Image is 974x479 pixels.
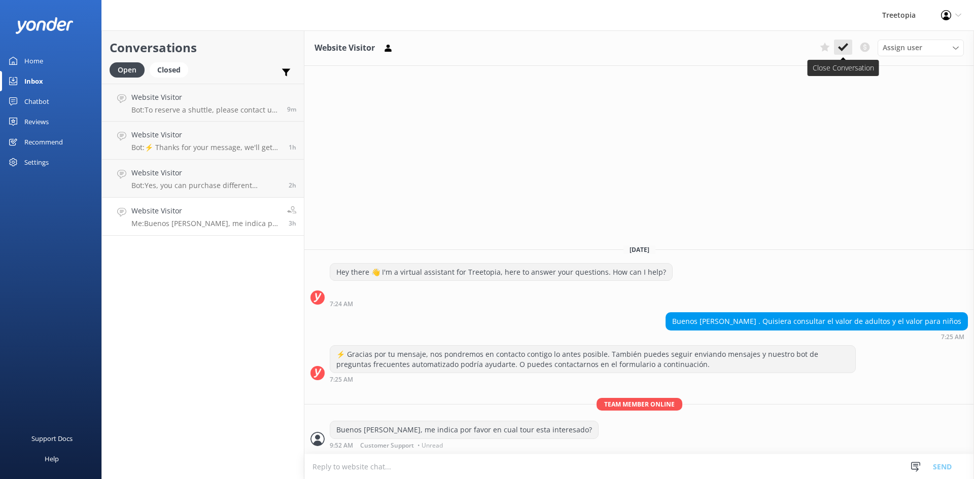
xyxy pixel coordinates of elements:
div: Oct 01 2025 07:24am (UTC -06:00) America/Mexico_City [330,300,673,307]
h2: Conversations [110,38,296,57]
div: Support Docs [31,428,73,449]
div: Recommend [24,132,63,152]
div: Home [24,51,43,71]
h4: Website Visitor [131,92,280,103]
span: Oct 01 2025 11:38am (UTC -06:00) America/Mexico_City [289,143,296,152]
h3: Website Visitor [315,42,375,55]
div: Buenos [PERSON_NAME] . Quisiera consultar el valor de adultos y el valor para niños [666,313,967,330]
div: Help [45,449,59,469]
span: [DATE] [623,245,655,254]
span: Oct 01 2025 09:52am (UTC -06:00) America/Mexico_City [289,219,296,228]
span: Oct 01 2025 10:46am (UTC -06:00) America/Mexico_City [289,181,296,190]
h4: Website Visitor [131,205,280,216]
div: Assign User [878,40,964,56]
a: Open [110,64,150,75]
div: Hey there 👋 I'm a virtual assistant for Treetopia, here to answer your questions. How can I help? [330,264,672,281]
div: Buenos [PERSON_NAME], me indica por favor en cual tour esta interesado? [330,421,598,438]
div: Oct 01 2025 07:25am (UTC -06:00) America/Mexico_City [330,376,856,383]
strong: 9:52 AM [330,443,353,449]
span: Team member online [597,398,682,411]
div: Reviews [24,112,49,132]
div: Closed [150,62,188,78]
p: Bot: To reserve a shuttle, please contact us at [PHONE_NUMBER], email [EMAIL_ADDRESS][DOMAIN_NAME... [131,105,280,115]
strong: 7:25 AM [330,377,353,383]
a: Website VisitorBot:⚡ Thanks for your message, we'll get back to you as soon as we can. You're als... [102,122,304,160]
div: Settings [24,152,49,172]
h4: Website Visitor [131,167,281,178]
strong: 7:25 AM [941,334,964,340]
span: • Unread [418,443,443,449]
a: Website VisitorMe:Buenos [PERSON_NAME], me indica por favor en cual tour esta interesado?3h [102,198,304,236]
p: Me: Buenos [PERSON_NAME], me indica por favor en cual tour esta interesado? [131,219,280,228]
p: Bot: Yes, you can purchase different packages and still do the zip-lines together. Just ensure th... [131,181,281,190]
span: Customer Support [360,443,414,449]
div: Oct 01 2025 07:25am (UTC -06:00) America/Mexico_City [666,333,968,340]
div: Chatbot [24,91,49,112]
div: Oct 01 2025 09:52am (UTC -06:00) America/Mexico_City [330,441,599,449]
h4: Website Visitor [131,129,281,140]
div: Open [110,62,145,78]
div: Inbox [24,71,43,91]
strong: 7:24 AM [330,301,353,307]
div: ⚡ Gracias por tu mensaje, nos pondremos en contacto contigo lo antes posible. También puedes segu... [330,346,855,373]
a: Website VisitorBot:To reserve a shuttle, please contact us at [PHONE_NUMBER], email [EMAIL_ADDRES... [102,84,304,122]
a: Website VisitorBot:Yes, you can purchase different packages and still do the zip-lines together. ... [102,160,304,198]
span: Assign user [883,42,922,53]
span: Oct 01 2025 12:43pm (UTC -06:00) America/Mexico_City [287,105,296,114]
p: Bot: ⚡ Thanks for your message, we'll get back to you as soon as we can. You're also welcome to k... [131,143,281,152]
img: yonder-white-logo.png [15,17,74,34]
a: Closed [150,64,193,75]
